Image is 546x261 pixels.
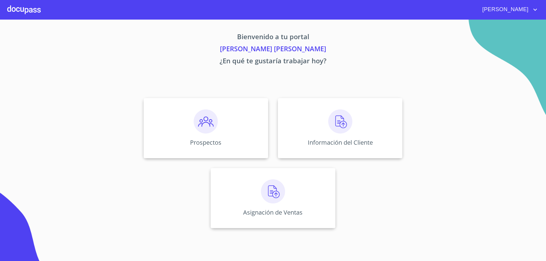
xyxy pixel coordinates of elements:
p: [PERSON_NAME] [PERSON_NAME] [87,44,459,56]
p: Prospectos [190,138,221,146]
button: account of current user [478,5,539,14]
img: carga.png [328,109,352,134]
img: prospectos.png [194,109,218,134]
p: Información del Cliente [308,138,373,146]
p: Asignación de Ventas [243,208,303,216]
p: Bienvenido a tu portal [87,32,459,44]
p: ¿En qué te gustaría trabajar hoy? [87,56,459,68]
img: carga.png [261,179,285,203]
span: [PERSON_NAME] [478,5,532,14]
